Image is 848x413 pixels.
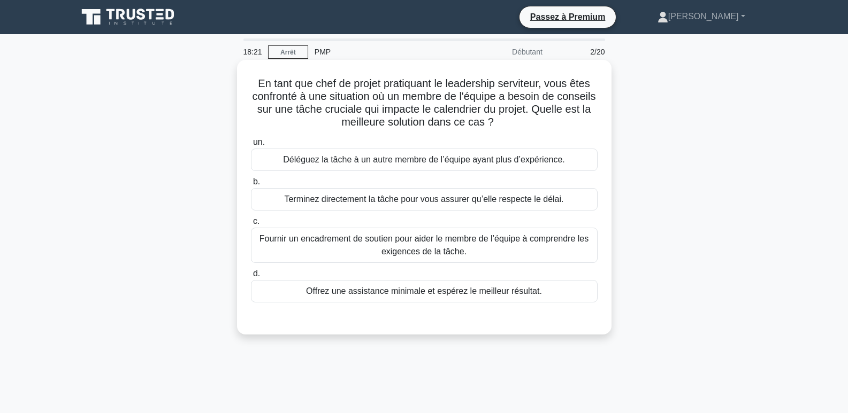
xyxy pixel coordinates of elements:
[268,45,308,59] a: Arrêt
[590,48,605,56] font: 2/20
[668,12,739,21] font: [PERSON_NAME]
[315,48,331,56] font: PMP
[253,216,259,225] font: c.
[632,6,771,27] a: [PERSON_NAME]
[259,234,589,256] font: Fournir un encadrement de soutien pour aider le membre de l’équipe à comprendre les exigences de ...
[306,286,542,295] font: Offrez une assistance minimale et espérez le meilleur résultat.
[530,12,606,21] font: Passez à Premium
[284,194,563,204] font: Terminez directement la tâche pour vous assurer qu’elle respecte le délai.
[253,137,265,146] font: un.
[253,269,260,278] font: d.
[252,77,595,128] font: En tant que chef de projet pratiquant le leadership serviteur, vous êtes confronté à une situatio...
[512,48,543,56] font: Débutant
[243,48,262,56] font: 18:21
[283,155,565,164] font: Déléguez la tâche à un autre membre de l’équipe ayant plus d’expérience.
[253,177,260,186] font: b.
[524,10,612,24] a: Passez à Premium
[280,49,296,56] font: Arrêt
